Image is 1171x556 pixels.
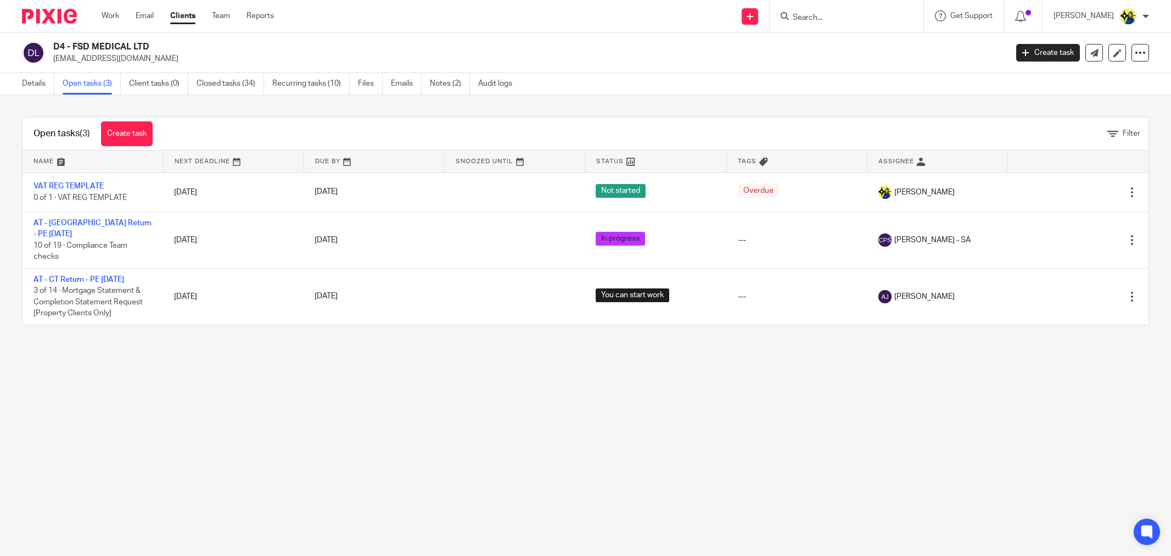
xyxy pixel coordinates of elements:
span: Not started [596,184,646,198]
a: Create task [101,121,153,146]
img: svg%3E [878,233,892,247]
span: Get Support [950,12,993,20]
a: Client tasks (0) [129,73,188,94]
img: Bobo-Starbridge%201.jpg [878,186,892,199]
h1: Open tasks [33,128,90,140]
span: [DATE] [315,293,338,301]
span: [PERSON_NAME] - SA [894,235,971,246]
a: Clients [170,10,195,21]
img: Pixie [22,9,77,24]
td: [DATE] [163,212,304,268]
div: --- [738,235,856,246]
span: (3) [80,129,90,138]
a: Open tasks (3) [63,73,121,94]
span: [DATE] [315,188,338,196]
a: Work [102,10,119,21]
span: 10 of 19 · Compliance Team checks [33,242,127,261]
td: [DATE] [163,173,304,212]
span: [PERSON_NAME] [894,187,955,198]
a: Email [136,10,154,21]
a: Team [212,10,230,21]
a: Notes (2) [430,73,470,94]
a: Recurring tasks (10) [272,73,350,94]
span: Filter [1123,130,1140,137]
a: Audit logs [478,73,520,94]
input: Search [792,13,890,23]
div: --- [738,291,856,302]
a: Files [358,73,383,94]
img: svg%3E [878,290,892,303]
a: Emails [391,73,422,94]
span: You can start work [596,288,669,302]
td: [DATE] [163,268,304,325]
a: Create task [1016,44,1080,62]
span: 0 of 1 · VAT REG TEMPLATE [33,194,127,202]
p: [PERSON_NAME] [1054,10,1114,21]
img: svg%3E [22,41,45,64]
span: [PERSON_NAME] [894,291,955,302]
span: Snoozed Until [456,158,513,164]
span: 3 of 14 · Mortgage Statement & Completion Statement Request [Property Clients Only] [33,287,143,317]
span: Tags [738,158,757,164]
span: [DATE] [315,236,338,244]
a: AT - CT Return - PE [DATE] [33,276,124,283]
a: Details [22,73,54,94]
p: [EMAIL_ADDRESS][DOMAIN_NAME] [53,53,1000,64]
a: AT - [GEOGRAPHIC_DATA] Return - PE [DATE] [33,219,152,238]
a: VAT REG TEMPLATE [33,182,104,190]
img: Bobo-Starbridge%201.jpg [1119,8,1137,25]
span: Overdue [738,184,779,198]
a: Reports [246,10,274,21]
span: Status [596,158,624,164]
h2: D4 - FSD MEDICAL LTD [53,41,810,53]
span: In progress [596,232,645,246]
a: Closed tasks (34) [197,73,264,94]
